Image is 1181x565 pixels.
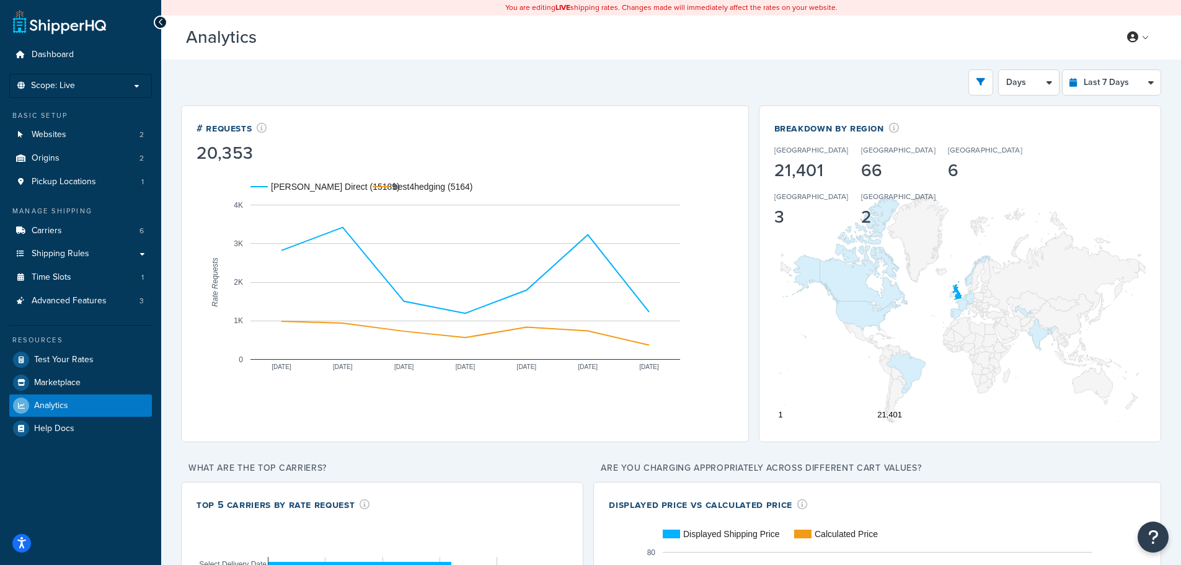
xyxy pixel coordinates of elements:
span: Analytics [34,401,68,411]
text: [DATE] [456,363,475,370]
a: Test Your Rates [9,349,152,371]
text: Rate Requests [211,257,219,306]
text: [DATE] [272,363,291,370]
text: [DATE] [639,363,659,370]
text: Calculated Price [815,529,878,539]
a: Help Docs [9,417,152,440]
button: open filter drawer [968,69,993,96]
button: Open Resource Center [1138,522,1169,553]
text: [DATE] [578,363,598,370]
text: best4hedging (5164) [393,182,472,192]
div: Top 5 Carriers by Rate Request [197,497,370,512]
a: Analytics [9,394,152,417]
div: Basic Setup [9,110,152,121]
div: 3 [774,208,849,226]
text: 80 [647,548,656,556]
a: Marketplace [9,371,152,394]
p: [GEOGRAPHIC_DATA] [774,145,849,156]
div: Displayed Price vs Calculated Price [609,497,807,512]
li: Websites [9,123,152,146]
span: 2 [139,130,144,140]
div: 66 [861,162,936,179]
div: Manage Shipping [9,206,152,216]
span: 1 [141,272,144,283]
p: Are you charging appropriately across different cart values? [593,460,1161,477]
div: # Requests [197,121,267,135]
text: 1 [778,410,782,419]
li: Advanced Features [9,290,152,313]
span: Scope: Live [31,81,75,91]
li: Origins [9,147,152,170]
a: Time Slots1 [9,266,152,289]
span: Marketplace [34,378,81,388]
span: Carriers [32,226,62,236]
text: 0 [239,355,243,363]
text: [DATE] [394,363,414,370]
span: Dashboard [32,50,74,60]
div: Resources [9,335,152,345]
text: [DATE] [333,363,353,370]
span: Beta [260,32,302,47]
a: Carriers6 [9,220,152,242]
div: 21,401 [774,162,849,179]
div: 6 [948,162,1022,179]
span: Test Your Rates [34,355,94,365]
text: Displayed Shipping Price [683,529,780,539]
span: Shipping Rules [32,249,89,259]
span: 1 [141,177,144,187]
a: Shipping Rules [9,242,152,265]
span: 3 [139,296,144,306]
svg: A chart. [197,164,733,400]
p: [GEOGRAPHIC_DATA] [948,145,1022,156]
a: Origins2 [9,147,152,170]
span: Websites [32,130,66,140]
text: 4K [234,200,243,209]
p: [GEOGRAPHIC_DATA] [774,191,849,202]
b: LIVE [555,2,570,13]
h3: Analytics [186,28,1100,47]
a: Websites2 [9,123,152,146]
span: 6 [139,226,144,236]
p: What are the top carriers? [181,460,583,477]
a: Advanced Features3 [9,290,152,313]
span: 2 [139,153,144,164]
text: [DATE] [517,363,537,370]
span: Help Docs [34,424,74,434]
a: Pickup Locations1 [9,171,152,194]
li: Time Slots [9,266,152,289]
span: Advanced Features [32,296,107,306]
text: 3K [234,239,243,248]
p: [GEOGRAPHIC_DATA] [861,191,936,202]
text: 2K [234,278,243,287]
text: 21,401 [877,410,902,419]
li: Carriers [9,220,152,242]
a: Dashboard [9,43,152,66]
div: Breakdown by Region [774,121,1108,135]
li: Pickup Locations [9,171,152,194]
span: Origins [32,153,60,164]
span: Time Slots [32,272,71,283]
span: Pickup Locations [32,177,96,187]
div: 2 [861,208,936,226]
p: [GEOGRAPHIC_DATA] [861,145,936,156]
svg: A chart. [774,191,1146,427]
text: [PERSON_NAME] Direct (15189) [271,182,400,192]
div: 20,353 [197,145,267,162]
text: 1K [234,316,243,325]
